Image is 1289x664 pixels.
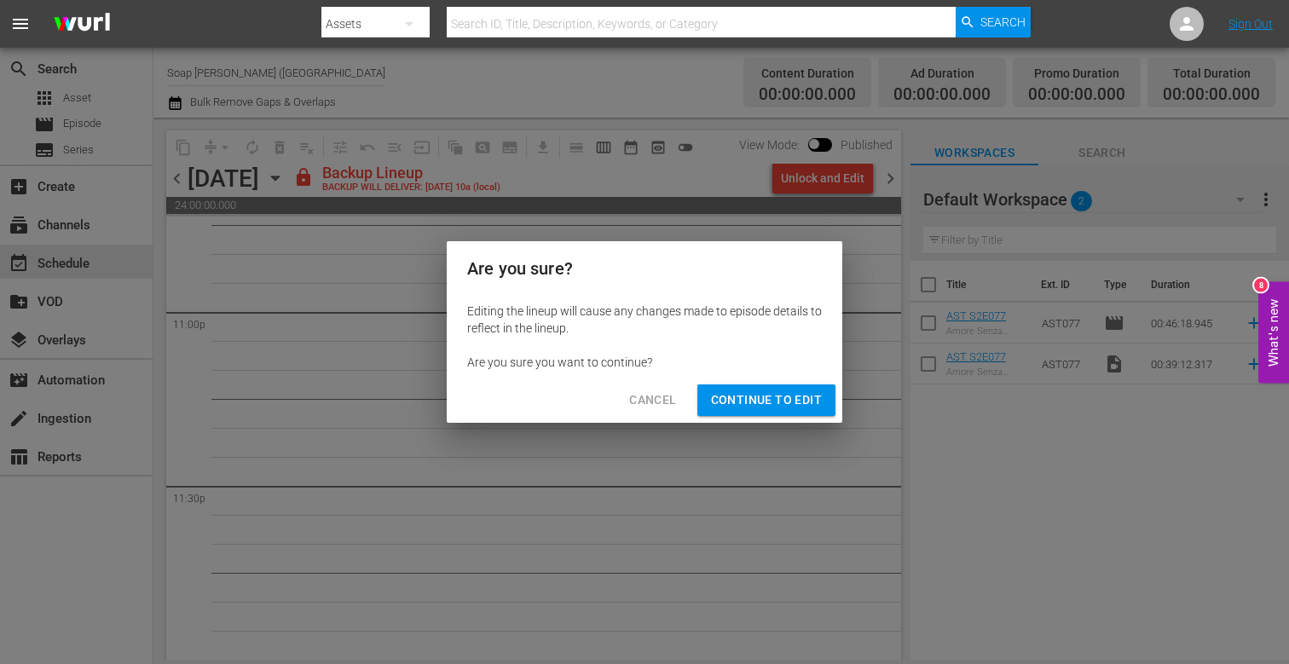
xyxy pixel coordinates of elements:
[41,4,123,44] img: ans4CAIJ8jUAAAAAAAAAAAAAAAAAAAAAAAAgQb4GAAAAAAAAAAAAAAAAAAAAAAAAJMjXAAAAAAAAAAAAAAAAAAAAAAAAgAT5G...
[980,7,1026,38] span: Search
[467,354,822,371] div: Are you sure you want to continue?
[1258,281,1289,383] button: Open Feedback Widget
[467,255,822,282] h2: Are you sure?
[697,384,835,416] button: Continue to Edit
[1254,278,1268,292] div: 8
[1228,17,1273,31] a: Sign Out
[711,390,822,411] span: Continue to Edit
[467,303,822,337] div: Editing the lineup will cause any changes made to episode details to reflect in the lineup.
[629,390,676,411] span: Cancel
[10,14,31,34] span: menu
[616,384,690,416] button: Cancel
